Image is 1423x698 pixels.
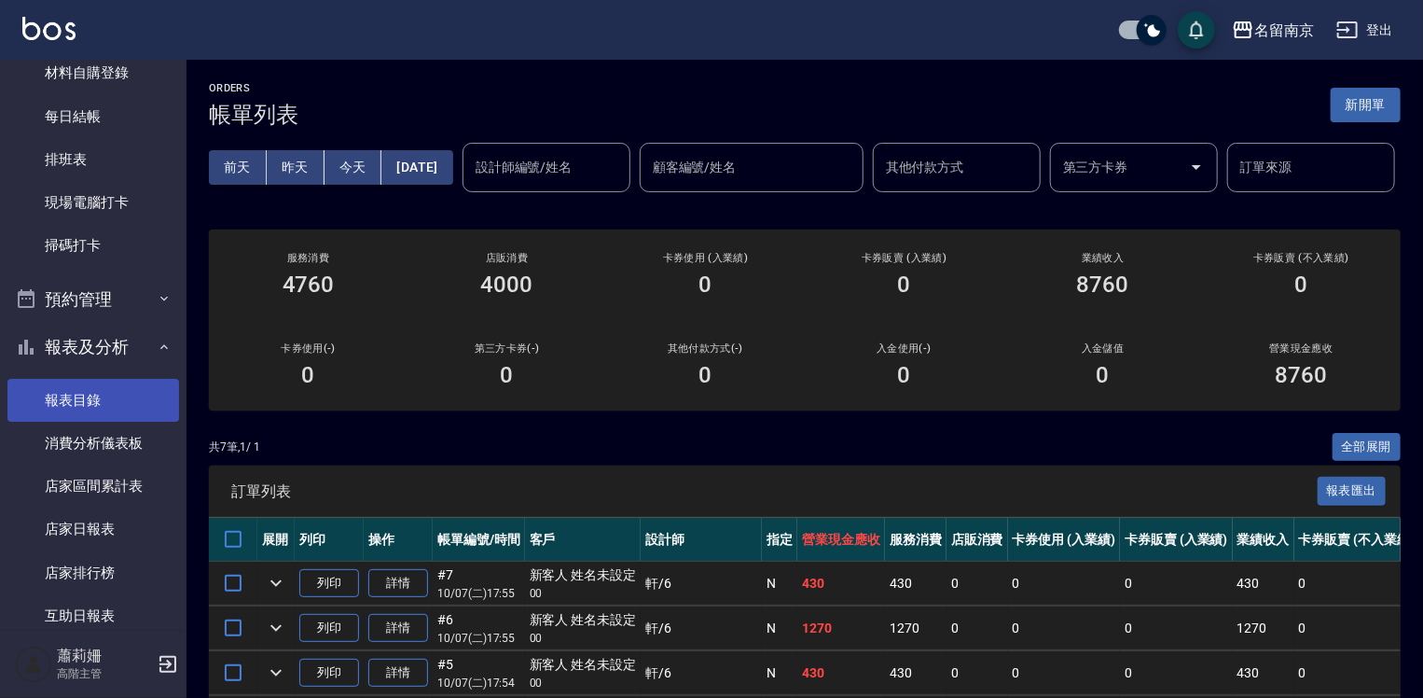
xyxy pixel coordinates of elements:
td: 0 [1008,562,1121,606]
img: Logo [22,17,76,40]
td: 430 [1233,562,1294,606]
td: 0 [1120,562,1233,606]
a: 互助日報表 [7,594,179,637]
h3: 0 [1295,272,1308,298]
h3: 0 [898,362,911,388]
button: 登出 [1329,13,1401,48]
span: 訂單列表 [231,482,1318,501]
th: 帳單編號/時間 [433,518,525,562]
a: 排班表 [7,138,179,181]
h2: 卡券販賣 (入業績) [827,252,981,264]
button: 昨天 [267,150,325,185]
p: 00 [530,630,637,647]
p: 10/07 (二) 17:55 [437,630,520,647]
th: 指定 [762,518,797,562]
button: 預約管理 [7,275,179,324]
button: Open [1181,152,1211,182]
td: #6 [433,607,525,650]
td: N [762,651,797,695]
td: 430 [885,651,946,695]
a: 材料自購登錄 [7,51,179,94]
th: 操作 [364,518,433,562]
h3: 0 [501,362,514,388]
button: 列印 [299,659,359,688]
h3: 服務消費 [231,252,385,264]
h2: 其他付款方式(-) [629,342,782,355]
td: #7 [433,562,525,606]
a: 店家排行榜 [7,551,179,594]
td: 1270 [1233,607,1294,650]
th: 列印 [295,518,364,562]
td: 0 [946,562,1008,606]
h3: 8760 [1077,272,1129,298]
a: 新開單 [1331,95,1401,113]
a: 掃碼打卡 [7,224,179,267]
p: 共 7 筆, 1 / 1 [209,439,260,455]
h2: 卡券使用 (入業績) [629,252,782,264]
td: 430 [1233,651,1294,695]
a: 詳情 [368,659,428,688]
div: 新客人 姓名未設定 [530,565,637,585]
td: N [762,562,797,606]
td: 1270 [885,607,946,650]
button: 名留南京 [1224,11,1321,49]
a: 每日結帳 [7,95,179,138]
th: 卡券使用 (入業績) [1008,518,1121,562]
td: 0 [1294,651,1419,695]
h2: 入金儲值 [1026,342,1180,355]
th: 展開 [257,518,295,562]
button: 前天 [209,150,267,185]
a: 店家區間累計表 [7,465,179,508]
button: 全部展開 [1333,433,1402,462]
h2: ORDERS [209,82,298,94]
h2: 卡券販賣 (不入業績) [1224,252,1378,264]
button: expand row [262,569,290,597]
h5: 蕭莉姍 [57,647,152,665]
td: 軒 /6 [641,562,762,606]
th: 設計師 [641,518,762,562]
th: 卡券販賣 (入業績) [1120,518,1233,562]
h3: 0 [898,272,911,298]
td: 1270 [797,607,885,650]
h3: 0 [302,362,315,388]
th: 卡券販賣 (不入業績) [1294,518,1419,562]
a: 店家日報表 [7,508,179,551]
button: save [1178,11,1215,49]
td: N [762,607,797,650]
p: 00 [530,675,637,691]
td: 0 [1120,607,1233,650]
p: 10/07 (二) 17:55 [437,585,520,602]
td: 0 [946,607,1008,650]
td: 430 [797,562,885,606]
button: 列印 [299,569,359,598]
th: 店販消費 [946,518,1008,562]
button: expand row [262,614,290,642]
h2: 營業現金應收 [1224,342,1378,355]
td: 0 [1008,607,1121,650]
td: 430 [885,562,946,606]
button: expand row [262,659,290,687]
button: 報表匯出 [1318,477,1387,506]
div: 名留南京 [1254,19,1314,42]
button: 列印 [299,614,359,643]
div: 新客人 姓名未設定 [530,610,637,630]
button: [DATE] [381,150,452,185]
a: 詳情 [368,569,428,598]
button: 報表及分析 [7,323,179,371]
th: 客戶 [525,518,642,562]
td: 軒 /6 [641,607,762,650]
td: 430 [797,651,885,695]
a: 報表匯出 [1318,482,1387,499]
h3: 0 [699,362,712,388]
p: 00 [530,585,637,602]
h3: 0 [699,272,712,298]
th: 營業現金應收 [797,518,885,562]
td: 0 [1294,607,1419,650]
p: 高階主管 [57,665,152,682]
h3: 4000 [481,272,533,298]
td: 0 [946,651,1008,695]
td: #5 [433,651,525,695]
h3: 0 [1097,362,1110,388]
td: 0 [1008,651,1121,695]
h2: 第三方卡券(-) [430,342,584,355]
